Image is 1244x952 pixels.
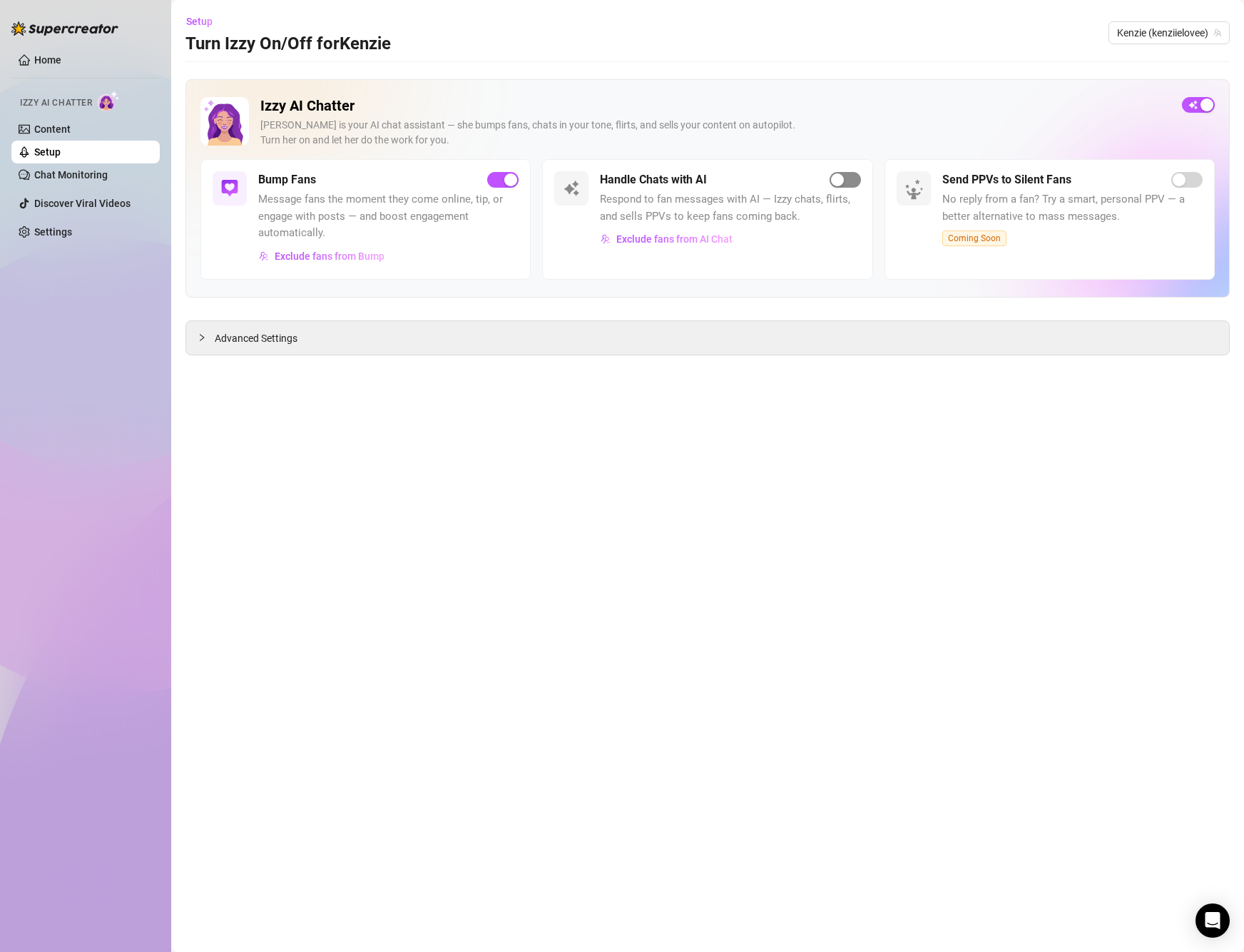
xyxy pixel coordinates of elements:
[616,233,733,245] span: Exclude fans from AI Chat
[275,250,384,262] span: Exclude fans from Bump
[200,97,249,146] img: Izzy AI Chatter
[259,251,269,261] img: svg%3e
[185,33,391,56] h3: Turn Izzy On/Off for Kenzie
[34,226,72,238] a: Settings
[942,231,1006,246] span: Coming Soon
[98,91,120,111] img: AI Chatter
[942,191,1203,225] span: No reply from a fan? Try a smart, personal PPV — a better alternative to mass messages.
[942,171,1071,188] h5: Send PPVs to Silent Fans
[34,123,71,135] a: Content
[1195,903,1230,938] div: Open Intercom Messenger
[198,333,206,342] span: collapsed
[185,10,224,33] button: Setup
[34,198,131,209] a: Discover Viral Videos
[20,96,92,110] span: Izzy AI Chatter
[258,191,519,242] span: Message fans the moment they come online, tip, or engage with posts — and boost engagement automa...
[601,234,611,244] img: svg%3e
[34,146,61,158] a: Setup
[600,191,860,225] span: Respond to fan messages with AI — Izzy chats, flirts, and sells PPVs to keep fans coming back.
[904,179,927,202] img: silent-fans-ppv-o-N6Mmdf.svg
[34,169,108,181] a: Chat Monitoring
[600,171,707,188] h5: Handle Chats with AI
[1117,22,1221,44] span: Kenzie (kenziielovee)
[258,171,316,188] h5: Bump Fans
[198,330,215,345] div: collapsed
[11,21,118,36] img: logo-BBDzfeDw.svg
[258,245,385,268] button: Exclude fans from Bump
[34,54,61,66] a: Home
[186,16,213,27] span: Setup
[563,180,580,197] img: svg%3e
[260,97,1171,115] h2: Izzy AI Chatter
[221,180,238,197] img: svg%3e
[260,118,1171,148] div: [PERSON_NAME] is your AI chat assistant — she bumps fans, chats in your tone, flirts, and sells y...
[600,228,733,250] button: Exclude fans from AI Chat
[1213,29,1222,37] span: team
[215,330,297,346] span: Advanced Settings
